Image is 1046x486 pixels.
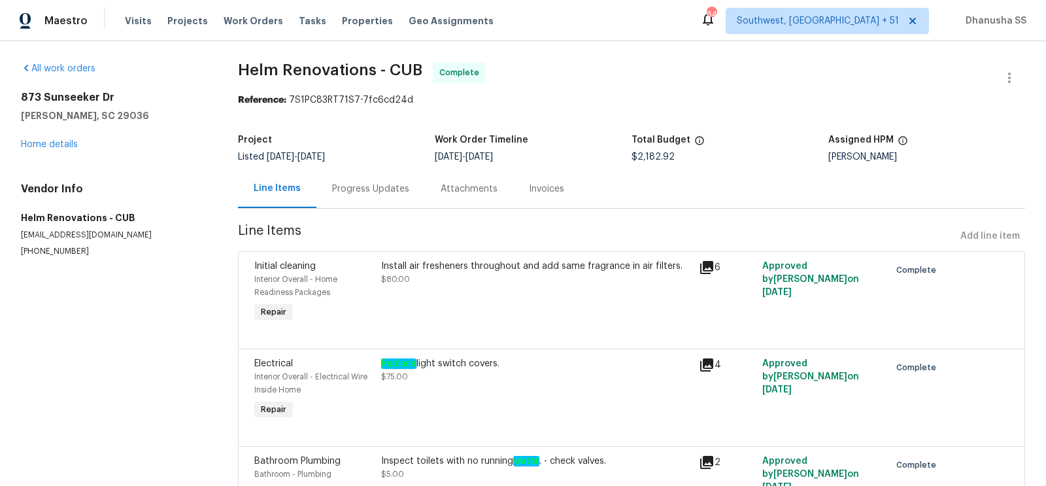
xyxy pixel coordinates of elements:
[898,135,908,152] span: The hpm assigned to this work order.
[737,14,899,27] span: Southwest, [GEOGRAPHIC_DATA] + 51
[299,16,326,26] span: Tasks
[439,66,484,79] span: Complete
[632,135,690,145] h5: Total Budget
[21,91,207,104] h2: 873 Sunseeker Dr
[381,260,691,273] div: Install air fresheners throughout and add same fragrance in air filters.
[254,373,367,394] span: Interior Overall - Electrical Wire Inside Home
[342,14,393,27] span: Properties
[896,459,941,472] span: Complete
[297,152,325,162] span: [DATE]
[632,152,675,162] span: $2,182.92
[381,373,408,381] span: $75.00
[254,275,337,296] span: Interior Overall - Home Readiness Packages
[21,211,207,224] h5: Helm Renovations - CUB
[44,14,88,27] span: Maestro
[256,403,292,416] span: Repair
[896,361,941,374] span: Complete
[267,152,325,162] span: -
[762,359,859,394] span: Approved by [PERSON_NAME] on
[21,64,95,73] a: All work orders
[21,230,207,241] p: [EMAIL_ADDRESS][DOMAIN_NAME]
[238,152,325,162] span: Listed
[960,14,1026,27] span: Dhanusha SS
[267,152,294,162] span: [DATE]
[896,264,941,277] span: Complete
[224,14,283,27] span: Work Orders
[254,182,301,195] div: Line Items
[699,357,754,373] div: 4
[441,182,498,196] div: Attachments
[381,455,691,468] div: Inspect toilets with no running . - check valves.
[238,224,955,249] span: Line Items
[381,470,404,478] span: $5.00
[21,246,207,257] p: [PHONE_NUMBER]
[828,152,1025,162] div: [PERSON_NAME]
[465,152,493,162] span: [DATE]
[707,8,716,21] div: 642
[256,305,292,319] span: Repair
[167,14,208,27] span: Projects
[238,135,272,145] h5: Project
[125,14,152,27] span: Visits
[254,470,331,478] span: Bathroom - Plumbing
[699,455,754,470] div: 2
[513,456,539,466] em: water
[21,140,78,149] a: Home details
[435,152,493,162] span: -
[381,275,410,283] span: $80.00
[254,457,341,466] span: Bathroom Plumbing
[254,359,293,368] span: Electrical
[435,152,462,162] span: [DATE]
[238,94,1025,107] div: 7S1PC83RT71S7-7fc6cd24d
[21,109,207,122] h5: [PERSON_NAME], SC 29036
[381,357,691,370] div: light switch covers.
[694,135,705,152] span: The total cost of line items that have been proposed by Opendoor. This sum includes line items th...
[254,262,316,271] span: Initial cleaning
[409,14,494,27] span: Geo Assignments
[762,262,859,297] span: Approved by [PERSON_NAME] on
[238,95,286,105] b: Reference:
[762,288,792,297] span: [DATE]
[435,135,528,145] h5: Work Order Timeline
[828,135,894,145] h5: Assigned HPM
[332,182,409,196] div: Progress Updates
[381,358,416,369] em: Replace
[529,182,564,196] div: Invoices
[762,385,792,394] span: [DATE]
[699,260,754,275] div: 6
[21,182,207,196] h4: Vendor Info
[238,62,422,78] span: Helm Renovations - CUB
